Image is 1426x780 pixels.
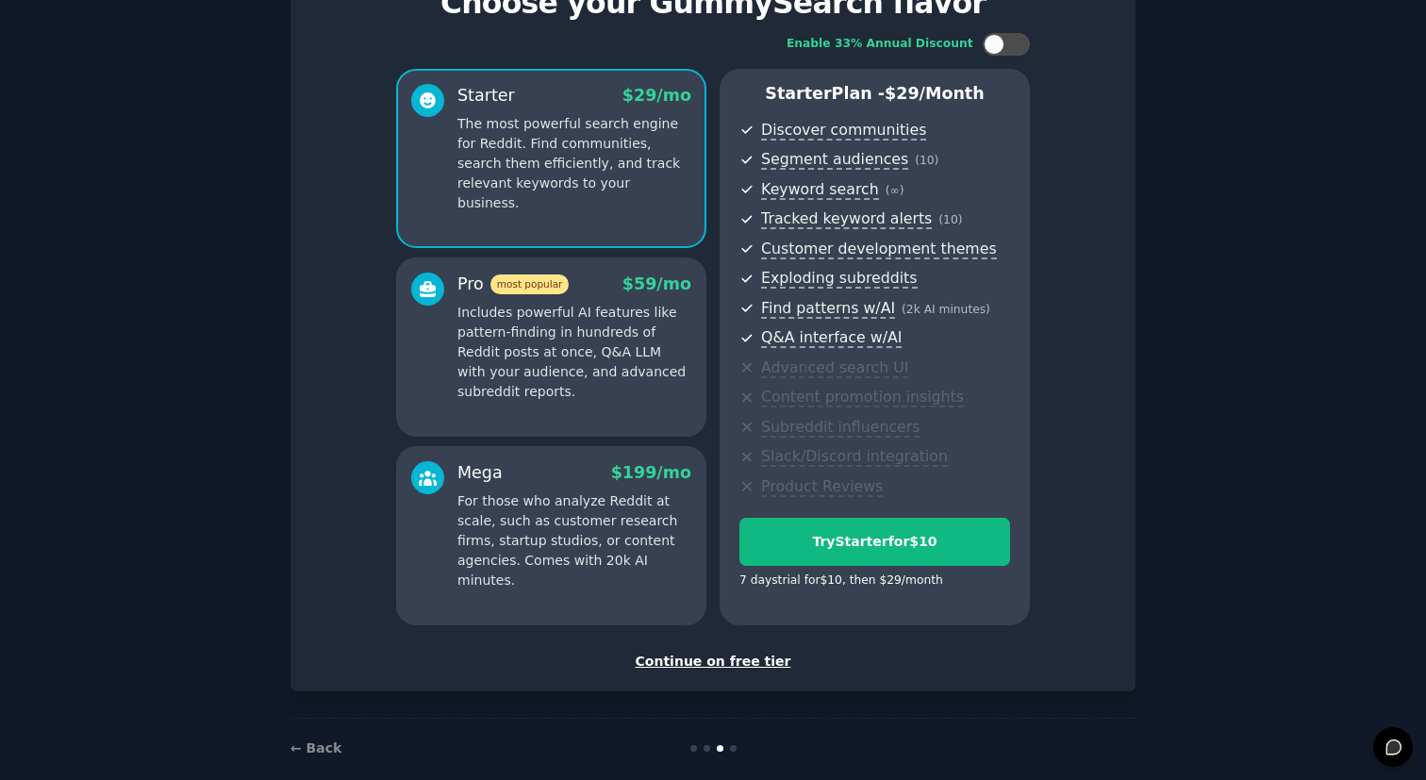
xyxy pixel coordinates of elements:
[739,82,1010,106] p: Starter Plan -
[739,518,1010,566] button: TryStarterfor$10
[761,328,902,348] span: Q&A interface w/AI
[761,150,908,170] span: Segment audiences
[938,213,962,226] span: ( 10 )
[457,114,691,213] p: The most powerful search engine for Reddit. Find communities, search them efficiently, and track ...
[761,358,908,378] span: Advanced search UI
[457,461,503,485] div: Mega
[739,573,943,589] div: 7 days trial for $10 , then $ 29 /month
[761,209,932,229] span: Tracked keyword alerts
[886,184,904,197] span: ( ∞ )
[761,180,879,200] span: Keyword search
[611,463,691,482] span: $ 199 /mo
[761,269,917,289] span: Exploding subreddits
[761,388,964,407] span: Content promotion insights
[457,84,515,108] div: Starter
[915,154,938,167] span: ( 10 )
[740,532,1009,552] div: Try Starter for $10
[457,303,691,402] p: Includes powerful AI features like pattern-finding in hundreds of Reddit posts at once, Q&A LLM w...
[761,477,883,497] span: Product Reviews
[290,740,341,755] a: ← Back
[622,274,691,293] span: $ 59 /mo
[490,274,570,294] span: most popular
[761,299,895,319] span: Find patterns w/AI
[457,273,569,296] div: Pro
[761,418,920,438] span: Subreddit influencers
[761,240,997,259] span: Customer development themes
[885,84,985,103] span: $ 29 /month
[787,36,973,53] div: Enable 33% Annual Discount
[457,491,691,590] p: For those who analyze Reddit at scale, such as customer research firms, startup studios, or conte...
[761,447,948,467] span: Slack/Discord integration
[310,652,1116,672] div: Continue on free tier
[622,86,691,105] span: $ 29 /mo
[761,121,926,141] span: Discover communities
[902,303,990,316] span: ( 2k AI minutes )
